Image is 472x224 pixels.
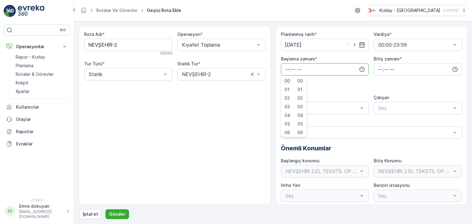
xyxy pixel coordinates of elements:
button: Gönder [105,209,129,219]
p: Kullanıcılar [16,104,68,110]
ul: Menu [281,75,307,137]
button: EEEmre.dokuyan[EMAIL_ADDRESS][DOMAIN_NAME] [4,203,70,219]
p: İptal et [83,211,98,217]
p: Planlama [16,63,33,69]
span: 04 [297,112,303,118]
label: Statik Tur [177,61,198,66]
span: 04 [285,112,290,118]
span: 01 [285,87,289,93]
p: Emre.dokuyan [19,203,63,209]
p: Rotalar & Görevler [16,71,54,77]
p: Ayarlar [16,88,29,95]
span: 00 [297,78,303,84]
label: Başlama zamanı [281,56,315,61]
span: 02 [297,95,303,101]
p: Kokpit [16,80,29,86]
span: v 1.49.0 [4,198,70,202]
span: 05 [285,121,290,127]
a: Raporlar [4,126,70,138]
label: Çalışan [374,95,389,100]
label: Bitiş Konumu [374,158,402,163]
label: Vardiya [374,32,389,37]
p: Gönder [109,211,125,217]
a: Kullanıcılar [4,101,70,113]
input: dd/mm/yyyy [281,39,369,51]
p: 10 / 500 [160,51,172,56]
img: k%C4%B1z%C4%B1lay_D5CCths_t1JZB0k.png [366,7,377,14]
span: 01 [297,87,302,93]
span: 06 [297,129,303,136]
label: Bitiş zamanı [374,56,399,61]
a: Ayarlar [13,87,70,96]
p: ( +03:00 ) [443,8,458,13]
a: Olaylar [4,113,70,126]
label: İmha Yeri [281,183,301,188]
img: logo_light-DOdMpM7g.png [18,5,44,17]
button: İptal et [79,209,102,219]
p: Operasyonlar [16,44,58,50]
a: Ana Sayfa [80,9,87,14]
p: Raporlar [16,129,68,135]
a: Rotalar & Görevler [13,70,70,79]
a: Planlama [13,61,70,70]
img: logo [4,5,16,17]
p: Seç [285,104,358,112]
p: Önemli Konumlar [281,144,462,153]
label: Operasyon [177,32,200,37]
p: Kızılay - [GEOGRAPHIC_DATA] [380,7,440,14]
p: Seç [285,129,451,136]
span: 05 [297,121,303,127]
p: Seç [378,104,451,112]
a: Rotalar ve Görevler [96,8,138,13]
span: 02 [285,95,290,101]
label: Başlangıç konumu [281,158,320,163]
span: Geçici Rota Ekle [146,7,183,14]
p: Rapor - Kızılay [16,54,45,60]
span: 03 [297,104,303,110]
p: Olaylar [16,116,68,122]
button: Kızılay - [GEOGRAPHIC_DATA](+03:00) [366,5,467,16]
span: 00 [285,78,290,84]
div: EE [5,206,15,216]
p: [EMAIL_ADDRESS][DOMAIN_NAME] [19,209,63,219]
p: Evraklar [16,141,68,147]
label: Planlanmış tarih [281,32,314,37]
label: Benzin istasyonu [374,183,410,188]
a: Rapor - Kızılay [13,53,70,61]
button: Operasyonlar [4,41,70,53]
span: 03 [285,104,290,110]
p: ⌘B [60,28,66,33]
span: 06 [285,129,290,136]
a: Evraklar [4,138,70,150]
label: Rota Adı [84,32,102,37]
a: Kokpit [13,79,70,87]
label: Tur Türü [84,61,102,66]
